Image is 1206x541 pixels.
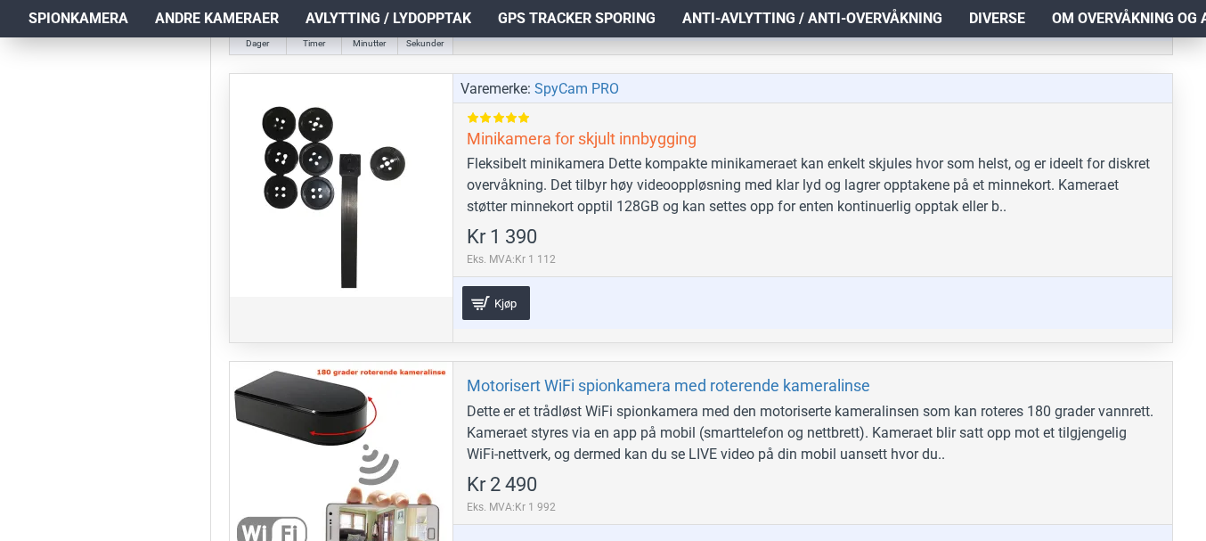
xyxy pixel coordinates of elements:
[467,499,556,515] span: Eks. MVA:Kr 1 992
[467,227,537,247] span: Kr 1 390
[490,298,521,309] span: Kjøp
[460,78,531,100] span: Varemerke:
[467,475,537,495] span: Kr 2 490
[467,128,697,149] a: Minikamera for skjult innbygging
[969,8,1025,29] span: Diverse
[306,8,471,29] span: Avlytting / Lydopptak
[498,8,656,29] span: GPS Tracker Sporing
[230,74,452,297] a: Minikamera for skjult innbygging Minikamera for skjult innbygging
[155,8,279,29] span: Andre kameraer
[467,375,870,396] a: Motorisert WiFi spionkamera med roterende kameralinse
[682,8,942,29] span: Anti-avlytting / Anti-overvåkning
[29,8,128,29] span: Spionkamera
[534,78,619,100] a: SpyCam PRO
[467,401,1159,465] div: Dette er et trådløst WiFi spionkamera med den motoriserte kameralinsen som kan roteres 180 grader...
[467,251,556,267] span: Eks. MVA:Kr 1 112
[467,153,1159,217] div: Fleksibelt minikamera Dette kompakte minikameraet kan enkelt skjules hvor som helst, og er ideelt...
